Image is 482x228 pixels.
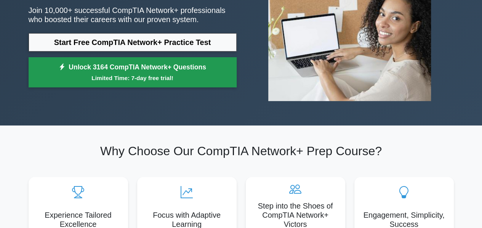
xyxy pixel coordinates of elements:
[38,74,227,82] small: Limited Time: 7-day free trial!
[29,144,454,158] h2: Why Choose Our CompTIA Network+ Prep Course?
[29,57,237,88] a: Unlock 3164 CompTIA Network+ QuestionsLimited Time: 7-day free trial!
[29,33,237,51] a: Start Free CompTIA Network+ Practice Test
[29,6,237,24] p: Join 10,000+ successful CompTIA Network+ professionals who boosted their careers with our proven ...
